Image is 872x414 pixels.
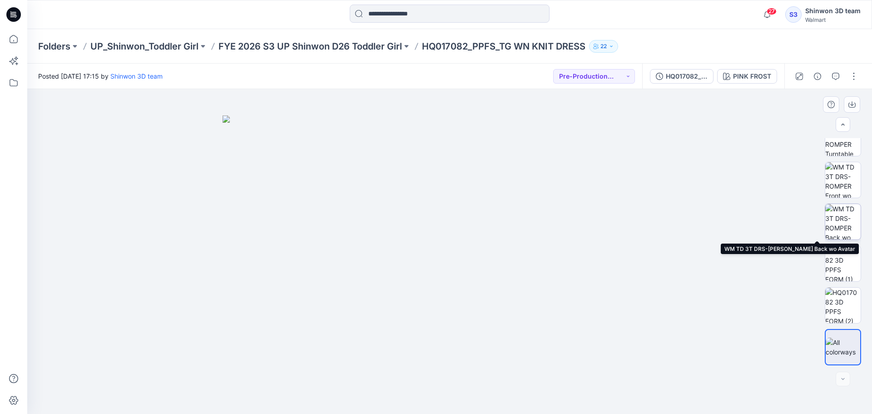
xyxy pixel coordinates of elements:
[825,288,861,323] img: HQ017082 3D PPFS FORM (2)
[666,71,708,81] div: HQ017082_PPFS_TG WN KNIT DRESS
[717,69,777,84] button: PINK FROST
[826,338,860,357] img: All colorways
[785,6,802,23] div: S3
[733,71,771,81] div: PINK FROST
[825,120,861,156] img: WM TD 3T DRS-ROMPER Turntable with Avatar
[810,69,825,84] button: Details
[767,8,777,15] span: 27
[589,40,618,53] button: 22
[650,69,713,84] button: HQ017082_PPFS_TG WN KNIT DRESS
[90,40,198,53] a: UP_Shinwon_Toddler Girl
[110,72,163,80] a: Shinwon 3D team
[825,162,861,198] img: WM TD 3T DRS-ROMPER Front wo Avatar
[600,41,607,51] p: 22
[422,40,585,53] p: HQ017082_PPFS_TG WN KNIT DRESS
[825,204,861,239] img: WM TD 3T DRS-ROMPER Back wo Avatar
[218,40,402,53] a: FYE 2026 S3 UP Shinwon D26 Toddler Girl
[825,246,861,281] img: HQ017082 3D PPFS FORM (1)
[38,71,163,81] span: Posted [DATE] 17:15 by
[805,5,861,16] div: Shinwon 3D team
[805,16,861,23] div: Walmart
[38,40,70,53] a: Folders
